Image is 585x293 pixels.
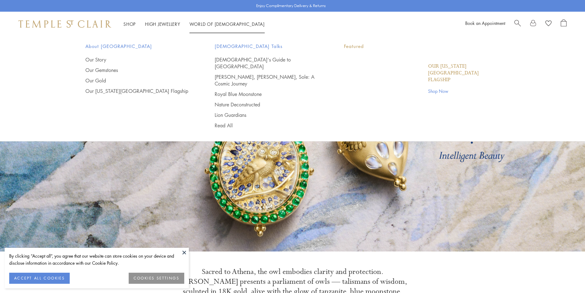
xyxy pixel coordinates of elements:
a: Our [US_STATE][GEOGRAPHIC_DATA] Flagship [428,63,500,83]
a: [PERSON_NAME], [PERSON_NAME], Sole: A Cosmic Journey [215,73,319,87]
a: Lion Guardians [215,112,319,118]
a: Book an Appointment [465,20,505,26]
a: Read All [215,122,319,129]
p: Featured [344,42,500,50]
button: ACCEPT ALL COOKIES [9,273,70,284]
a: Royal Blue Moonstone [215,91,319,97]
a: [DEMOGRAPHIC_DATA]'s Guide to [GEOGRAPHIC_DATA] [215,56,319,70]
span: [DEMOGRAPHIC_DATA] Talks [215,42,319,50]
p: Enjoy Complimentary Delivery & Returns [256,3,326,9]
div: By clicking “Accept all”, you agree that our website can store cookies on your device and disclos... [9,252,184,267]
button: COOKIES SETTINGS [129,273,184,284]
a: Search [514,19,521,29]
a: Our Gemstones [85,67,190,73]
a: Our Story [85,56,190,63]
a: Nature Deconstructed [215,101,319,108]
a: High JewelleryHigh Jewellery [145,21,180,27]
a: Shop Now [428,88,500,94]
a: World of [DEMOGRAPHIC_DATA]World of [DEMOGRAPHIC_DATA] [189,21,265,27]
a: Open Shopping Bag [561,19,567,29]
nav: Main navigation [123,20,265,28]
span: About [GEOGRAPHIC_DATA] [85,42,190,50]
a: Our [US_STATE][GEOGRAPHIC_DATA] Flagship [85,88,190,94]
a: Our Gold [85,77,190,84]
a: ShopShop [123,21,136,27]
img: Temple St. Clair [18,20,111,28]
a: View Wishlist [545,19,552,29]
